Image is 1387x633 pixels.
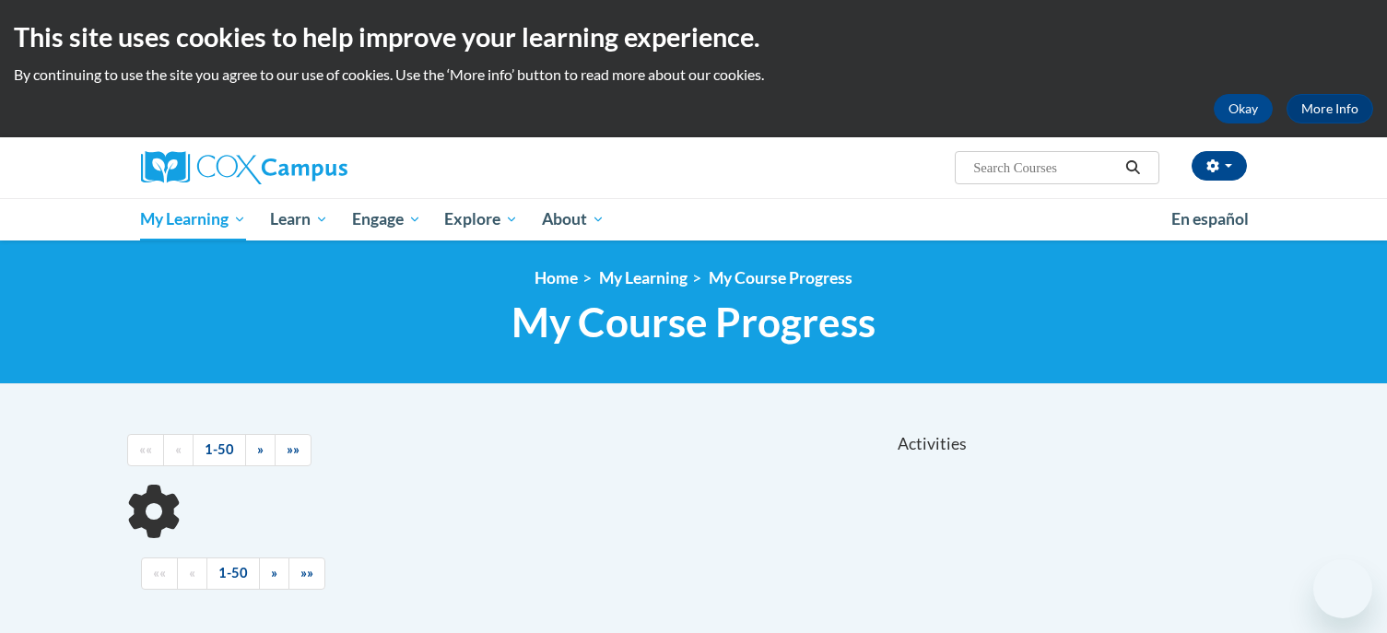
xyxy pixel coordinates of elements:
[1159,200,1261,239] a: En español
[270,208,328,230] span: Learn
[1192,151,1247,181] button: Account Settings
[140,208,246,230] span: My Learning
[535,268,578,287] a: Home
[300,565,313,580] span: »»
[259,557,289,590] a: Next
[258,198,340,240] a: Learn
[271,565,277,580] span: »
[340,198,433,240] a: Engage
[14,64,1373,85] p: By continuing to use the site you agree to our use of cookies. Use the ‘More info’ button to read...
[542,208,605,230] span: About
[288,557,325,590] a: End
[511,298,876,346] span: My Course Progress
[113,198,1275,240] div: Main menu
[432,198,530,240] a: Explore
[1313,559,1372,618] iframe: Button to launch messaging window
[898,434,967,454] span: Activities
[287,441,300,457] span: »»
[709,268,852,287] a: My Course Progress
[971,157,1119,179] input: Search Courses
[245,434,276,466] a: Next
[193,434,246,466] a: 1-50
[141,151,347,184] img: Cox Campus
[1214,94,1273,123] button: Okay
[129,198,259,240] a: My Learning
[444,208,518,230] span: Explore
[1287,94,1373,123] a: More Info
[175,441,182,457] span: «
[177,557,207,590] a: Previous
[352,208,421,230] span: Engage
[141,151,491,184] a: Cox Campus
[1171,209,1249,229] span: En español
[139,441,152,457] span: ««
[257,441,264,457] span: »
[206,557,260,590] a: 1-50
[530,198,617,240] a: About
[14,18,1373,55] h2: This site uses cookies to help improve your learning experience.
[141,557,178,590] a: Begining
[153,565,166,580] span: ««
[163,434,194,466] a: Previous
[275,434,311,466] a: End
[599,268,688,287] a: My Learning
[1119,157,1146,179] button: Search
[189,565,195,580] span: «
[127,434,164,466] a: Begining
